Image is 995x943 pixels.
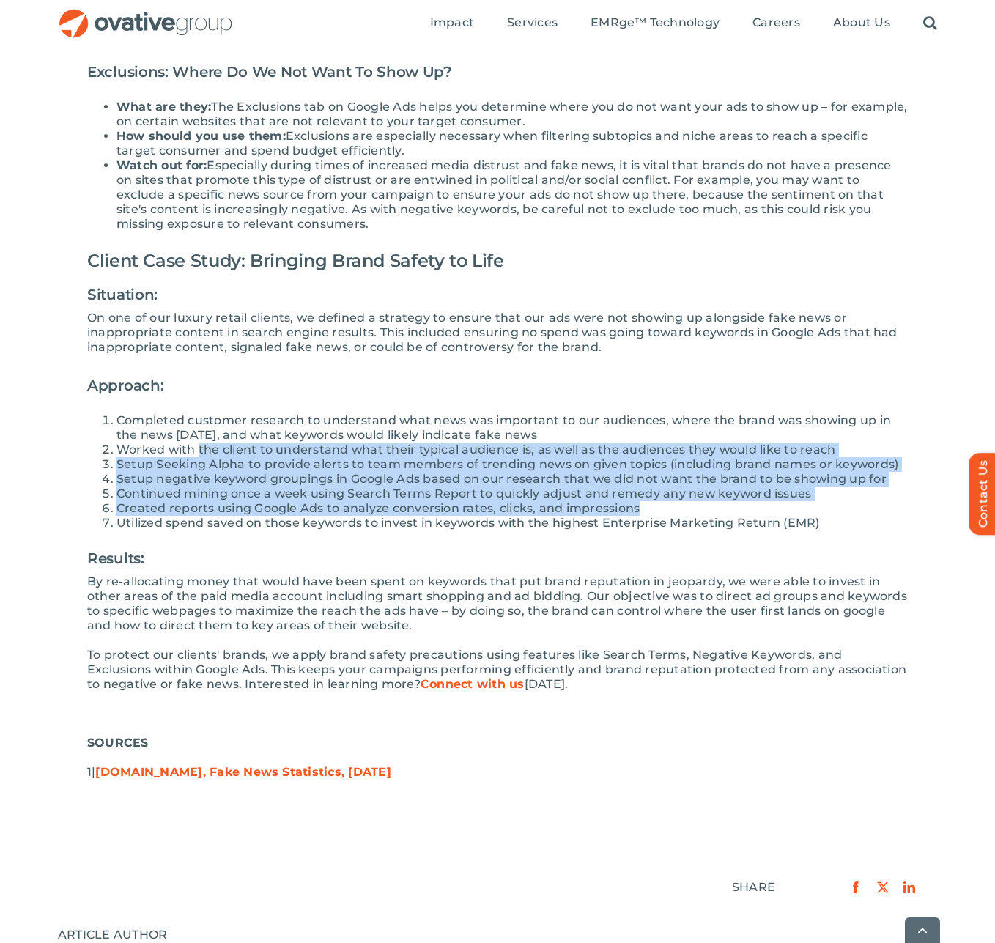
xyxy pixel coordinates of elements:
a: Facebook [843,878,869,897]
span: About Us [833,15,890,30]
li: Utilized spend saved on those keywords to invest in keywords with the highest Enterprise Marketin... [116,516,908,530]
a: X [870,878,896,897]
a: Connect with us [421,677,525,691]
a: EMRge™ Technology [591,15,720,32]
div: SHARE [732,880,775,895]
span: By re-allocating money that would have been spent on keywords that put brand reputation in jeopar... [87,574,907,632]
a: [DOMAIN_NAME], Fake News Statistics, [DATE] [95,765,391,779]
span: Exclusions are especially necessary when filtering subtopics and niche areas to reach a specific ... [116,129,868,158]
span: Especially during times of increased media distrust and fake news, it is vital that brands do not... [116,158,892,231]
a: OG_Full_horizontal_RGB [58,7,234,21]
span: EMRge™ Technology [591,15,720,30]
li: Created reports using Google Ads to analyze conversion rates, clicks, and impressions [116,501,908,516]
strong: What are they: [116,100,211,114]
li: Setup Seeking Alpha to provide alerts to team members of trending news on given topics (including... [116,457,908,472]
span: Careers [752,15,800,30]
h3: Exclusions: Where Do We Not Want To Show Up? [87,56,908,88]
a: Careers [752,15,800,32]
span: 1| [87,765,95,779]
strong: How should you use them: [116,129,286,143]
span: Completed customer research to understand what news was important to our audiences, where the bra... [116,413,891,442]
p: On one of our luxury retail clients, we defined a strategy to ensure that our ads were not showin... [87,311,908,355]
a: Services [507,15,558,32]
a: About Us [833,15,890,32]
strong: Watch out for: [116,158,207,172]
a: LinkedIn [896,878,922,897]
h3: Approach: [87,369,908,402]
li: Continued mining once a week using Search Terms Report to quickly adjust and remedy any new keywo... [116,487,908,501]
h3: Situation: [87,278,908,311]
span: To protect our clients' brands, we apply brand safety precautions using features like Search Term... [87,648,906,691]
h3: Results: [87,542,908,574]
span: Services [507,15,558,30]
strong: SOURCES [87,736,149,750]
a: Search [923,15,937,32]
h2: Client Case Study: Bringing Brand Safety to Life [87,243,908,278]
span: Impact [430,15,474,30]
div: ARTICLE AUTHOR [58,928,937,942]
li: Setup negative keyword groupings in Google Ads based on our research that we did not want the bra... [116,472,908,487]
li: Worked with the client to understand what their typical audience is, as well as the audiences the... [116,443,908,457]
a: Impact [430,15,474,32]
span: The Exclusions tab on Google Ads helps you determine where you do not want your ads to show up – ... [116,100,908,128]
